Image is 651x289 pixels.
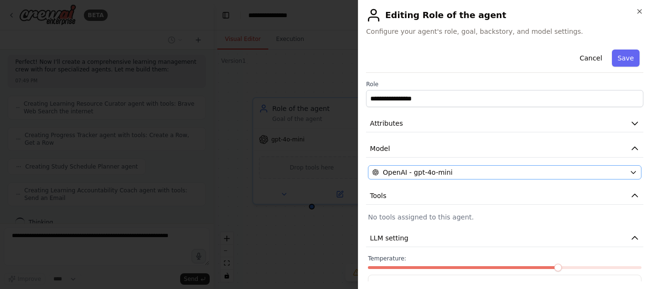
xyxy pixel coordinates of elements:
p: No tools assigned to this agent. [368,212,641,222]
button: Attributes [366,115,643,132]
button: Tools [366,187,643,205]
span: Temperature: [368,255,406,262]
h5: Temperature [376,281,633,289]
span: Model [370,144,390,153]
button: OpenAI - gpt-4o-mini [368,165,641,179]
button: Cancel [574,50,608,67]
button: LLM setting [366,229,643,247]
button: Save [612,50,640,67]
h2: Editing Role of the agent [366,8,643,23]
span: OpenAI - gpt-4o-mini [383,168,452,177]
span: Configure your agent's role, goal, backstory, and model settings. [366,27,643,36]
span: Attributes [370,119,403,128]
span: Tools [370,191,387,200]
span: LLM setting [370,233,408,243]
button: Model [366,140,643,158]
label: Role [366,80,643,88]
